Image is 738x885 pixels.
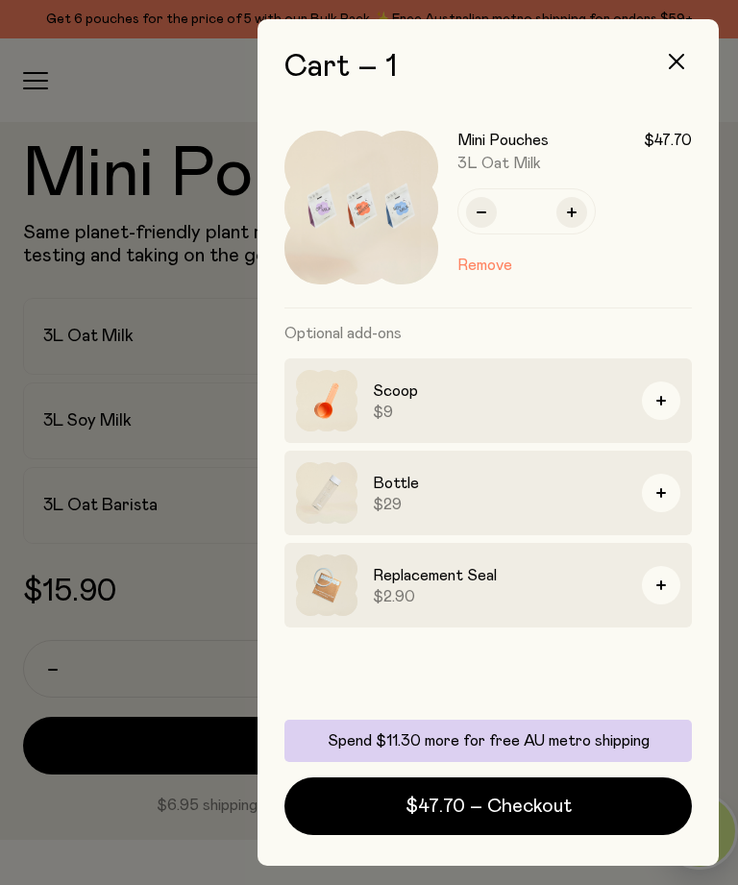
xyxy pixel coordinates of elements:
[284,50,692,85] h2: Cart – 1
[373,587,627,606] span: $2.90
[406,793,572,820] span: $47.70 – Checkout
[373,403,627,422] span: $9
[457,131,549,150] h3: Mini Pouches
[296,731,680,750] p: Spend $11.30 more for free AU metro shipping
[284,308,692,358] h3: Optional add-ons
[373,564,627,587] h3: Replacement Seal
[373,495,627,514] span: $29
[373,380,627,403] h3: Scoop
[284,777,692,835] button: $47.70 – Checkout
[373,472,627,495] h3: Bottle
[644,131,692,150] span: $47.70
[457,254,512,277] button: Remove
[457,156,541,171] span: 3L Oat Milk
